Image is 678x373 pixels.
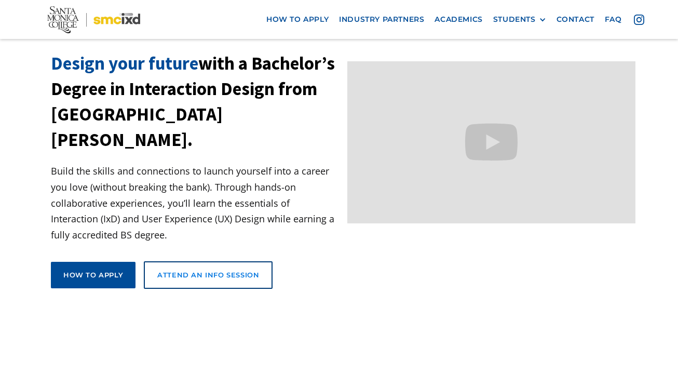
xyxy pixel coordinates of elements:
iframe: Design your future with a Bachelor's Degree in Interaction Design from Santa Monica College [347,61,635,223]
div: Attend an Info Session [157,270,259,279]
a: industry partners [334,10,429,29]
div: STUDENTS [493,15,536,24]
img: Santa Monica College - SMC IxD logo [47,6,140,33]
a: faq [600,10,627,29]
a: Attend an Info Session [144,261,273,288]
div: STUDENTS [493,15,546,24]
img: icon - instagram [634,15,644,25]
a: Academics [429,10,487,29]
div: How to apply [63,270,123,279]
span: Design your future [51,52,198,75]
a: How to apply [51,262,135,288]
a: how to apply [261,10,334,29]
a: contact [551,10,600,29]
p: Build the skills and connections to launch yourself into a career you love (without breaking the ... [51,163,339,243]
h1: with a Bachelor’s Degree in Interaction Design from [GEOGRAPHIC_DATA][PERSON_NAME]. [51,51,339,153]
